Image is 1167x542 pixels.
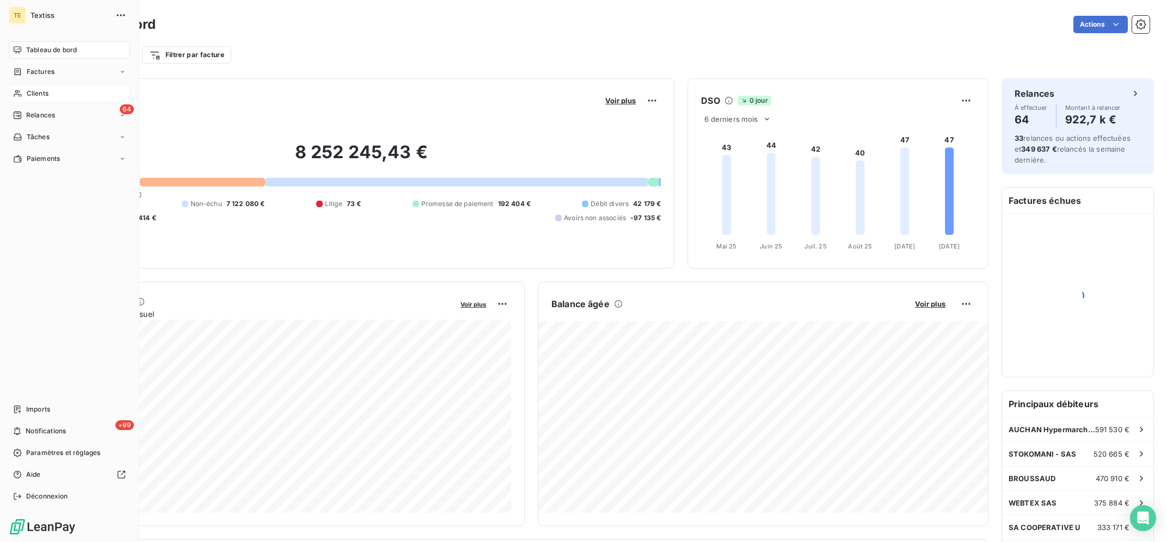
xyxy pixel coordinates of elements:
img: Logo LeanPay [9,518,76,535]
span: 0 jour [738,96,771,105]
div: Open Intercom Messenger [1130,505,1156,531]
span: 42 179 € [633,199,661,209]
span: Textiss [30,11,109,20]
h6: Balance âgée [551,297,610,310]
tspan: Juin 25 [760,242,783,250]
button: Voir plus [912,299,949,309]
span: Imports [26,404,50,414]
span: -97 135 € [630,213,661,223]
button: Filtrer par facture [142,46,231,64]
span: SA COOPERATIVE U [1009,523,1080,532]
span: Aide [26,470,41,479]
span: 591 530 € [1095,425,1129,434]
span: 349 637 € [1021,145,1057,153]
span: Non-échu [191,199,222,209]
span: relances ou actions effectuées et relancés la semaine dernière. [1015,134,1131,164]
span: WEBTEX SAS [1009,499,1057,507]
span: 6 derniers mois [704,115,758,123]
span: 7 122 080 € [226,199,265,209]
span: Voir plus [460,301,486,308]
span: Clients [27,89,48,98]
span: Chiffre d'affaires mensuel [62,308,453,320]
span: Litige [325,199,342,209]
span: 33 [1015,134,1023,142]
tspan: Mai 25 [717,242,737,250]
span: Notifications [26,426,66,436]
span: À effectuer [1015,104,1047,111]
a: Aide [9,466,130,483]
tspan: Août 25 [849,242,873,250]
span: Tâches [27,132,50,142]
tspan: Juil. 25 [805,242,827,250]
h6: Principaux débiteurs [1002,391,1153,417]
span: Relances [26,110,55,120]
button: Actions [1073,16,1128,33]
span: Tableau de bord [26,45,77,55]
tspan: [DATE] [895,242,916,250]
span: Avoirs non associés [564,213,626,223]
div: TE [9,7,26,24]
span: Factures [27,67,54,77]
button: Voir plus [602,96,639,105]
span: Promesse de paiement [421,199,494,209]
span: 375 884 € [1094,499,1129,507]
span: 520 665 € [1094,450,1129,458]
span: 73 € [347,199,361,209]
span: 192 404 € [498,199,531,209]
h4: 64 [1015,111,1047,128]
h2: 8 252 245,43 € [62,141,661,174]
span: 470 910 € [1096,474,1129,483]
button: Voir plus [457,299,489,309]
h6: Factures échues [1002,188,1153,214]
tspan: [DATE] [939,242,960,250]
span: STOKOMANI - SAS [1009,450,1076,458]
span: +99 [115,420,134,430]
span: Paiements [27,154,60,164]
span: BROUSSAUD [1009,474,1055,483]
span: Débit divers [591,199,629,209]
h6: Relances [1015,87,1054,100]
span: 333 171 € [1097,523,1129,532]
span: Montant à relancer [1065,104,1121,111]
span: Voir plus [605,96,636,105]
span: AUCHAN Hypermarché SAS [1009,425,1095,434]
span: Voir plus [915,300,945,308]
span: 64 [120,104,134,114]
h4: 922,7 k € [1065,111,1121,128]
span: Paramètres et réglages [26,448,100,458]
span: Déconnexion [26,491,68,501]
h6: DSO [701,94,720,107]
